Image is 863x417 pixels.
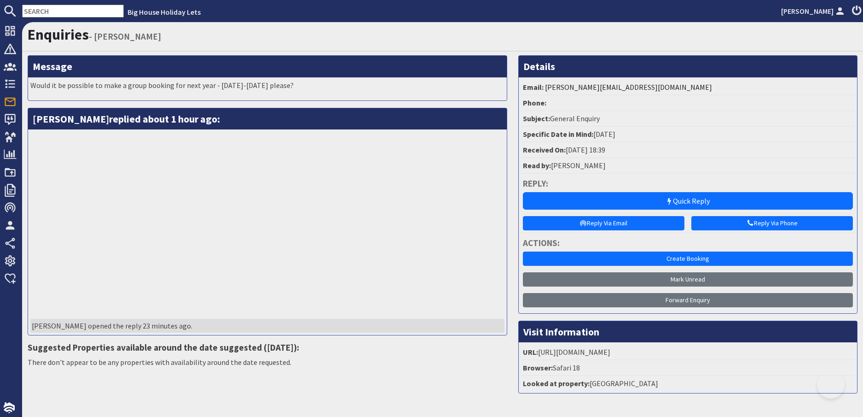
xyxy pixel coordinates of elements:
[523,98,546,107] strong: Phone:
[521,142,855,158] li: [DATE] 18:39
[523,216,684,230] a: Reply Via Email
[28,56,507,77] h3: Message
[523,178,853,189] h4: Reply:
[521,376,855,391] li: [GEOGRAPHIC_DATA]
[521,158,855,174] li: [PERSON_NAME]
[521,345,855,360] li: [URL][DOMAIN_NAME]
[523,252,853,266] a: Create Booking
[28,25,89,44] a: Enquiries
[523,82,544,92] strong: Email:
[521,360,855,376] li: Safari 18
[817,371,845,399] iframe: Toggle Customer Support
[691,216,853,230] a: Reply Via Phone
[523,192,853,210] a: Quick Reply
[523,129,593,139] strong: Specific Date in Mind:
[30,319,504,333] p: [PERSON_NAME] opened the reply 23 minutes ago.
[523,272,853,287] a: Mark Unread
[523,161,551,170] strong: Read by:
[545,82,712,92] a: [PERSON_NAME][EMAIL_ADDRESS][DOMAIN_NAME]
[28,342,507,353] h4: Suggested Properties available around the date suggested ([DATE]):
[523,145,566,154] strong: Received On:
[4,402,15,413] img: staytech_i_w-64f4e8e9ee0a9c174fd5317b4b171b261742d2d393467e5bdba4413f4f884c10.svg
[523,379,590,388] strong: Looked at property:
[28,108,507,129] h3: replied about 1 hour ago:
[781,6,846,17] a: [PERSON_NAME]
[523,238,853,248] h4: Actions:
[523,363,553,372] strong: Browser:
[523,293,853,307] a: Forward Enquiry
[30,80,504,91] p: Would it be possible to make a group booking for next year - [DATE]-[DATE] please?
[523,114,550,123] strong: Subject:
[521,127,855,142] li: [DATE]
[519,321,857,342] h3: Visit Information
[22,5,124,18] input: SEARCH
[89,31,161,42] small: - [PERSON_NAME]
[28,357,507,368] p: There don't appear to be any properties with availability around the date requested.
[521,111,855,127] li: General Enquiry
[519,56,857,77] h3: Details
[523,347,538,357] strong: URL:
[127,7,201,17] a: Big House Holiday Lets
[33,112,109,125] a: [PERSON_NAME]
